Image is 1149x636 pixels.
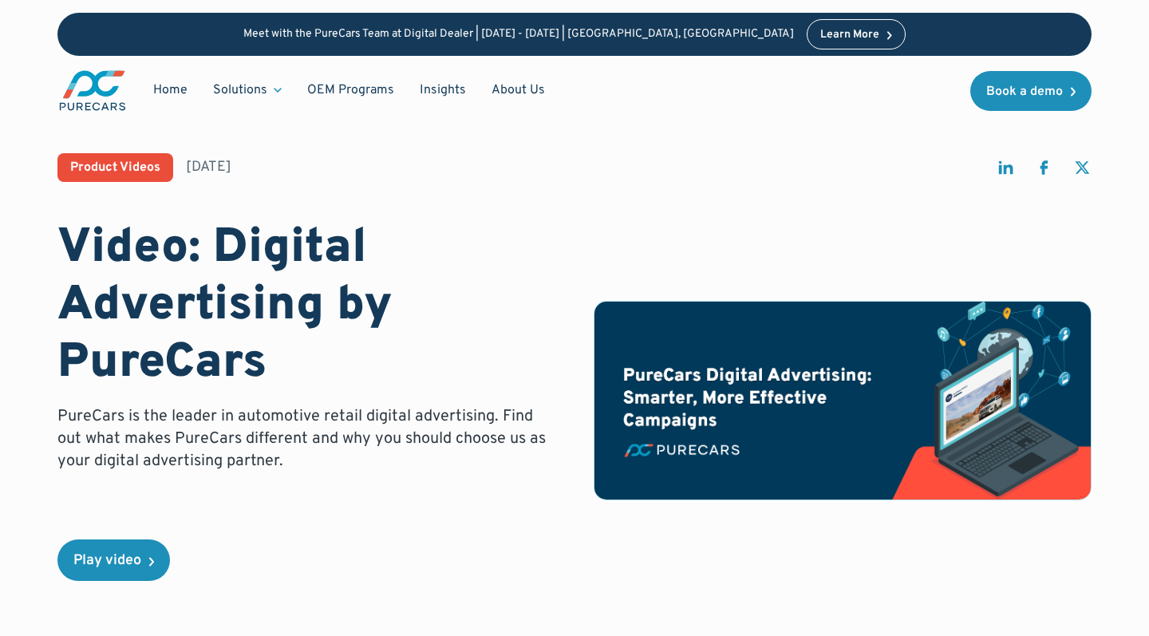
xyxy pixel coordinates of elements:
[57,405,555,472] p: PureCars is the leader in automotive retail digital advertising. Find out what makes PureCars dif...
[986,85,1063,98] div: Book a demo
[213,81,267,99] div: Solutions
[57,485,555,508] p: ‍
[57,539,170,581] a: open lightbox
[479,75,558,105] a: About Us
[243,28,794,41] p: Meet with the PureCars Team at Digital Dealer | [DATE] - [DATE] | [GEOGRAPHIC_DATA], [GEOGRAPHIC_...
[57,220,555,393] h1: Video: Digital Advertising by PureCars
[820,30,879,41] div: Learn More
[970,71,1092,111] a: Book a demo
[70,161,160,174] div: Product Videos
[140,75,200,105] a: Home
[73,554,141,568] div: Play video
[996,158,1015,184] a: share on linkedin
[407,75,479,105] a: Insights
[57,69,128,113] a: main
[807,19,906,49] a: Learn More
[1072,158,1092,184] a: share on twitter
[186,157,231,177] div: [DATE]
[57,69,128,113] img: purecars logo
[294,75,407,105] a: OEM Programs
[200,75,294,105] div: Solutions
[1034,158,1053,184] a: share on facebook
